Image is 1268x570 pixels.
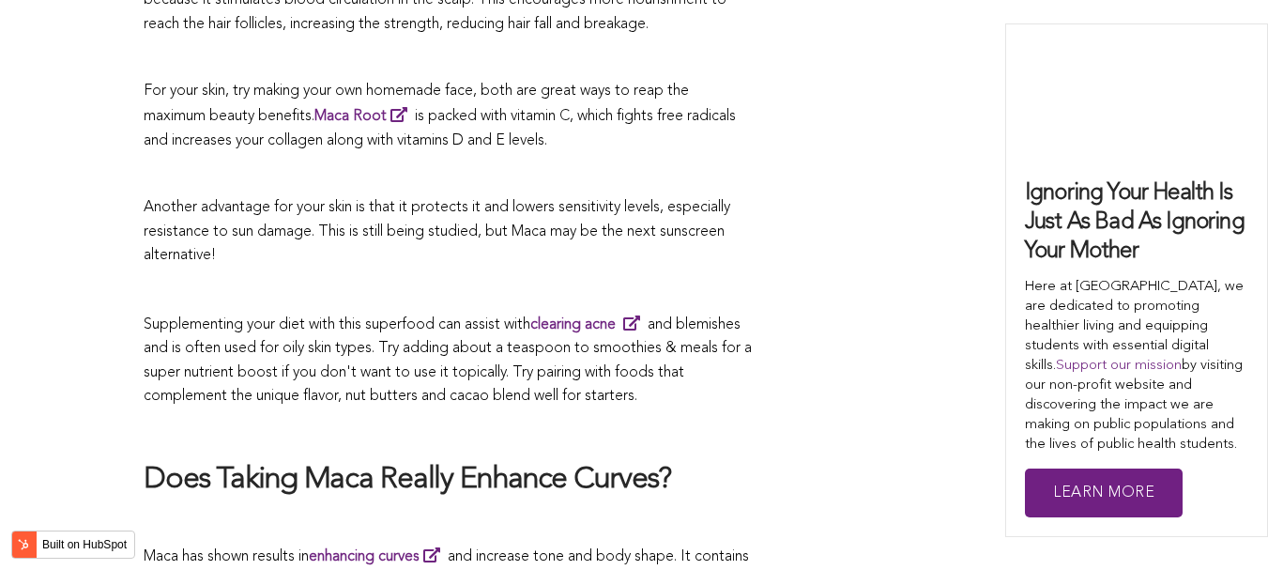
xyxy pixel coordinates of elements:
[309,549,448,564] a: enhancing curves
[530,317,648,332] a: clearing acne
[11,531,135,559] button: Built on HubSpot
[1174,480,1268,570] iframe: Chat Widget
[144,461,754,501] h2: Does Taking Maca Really Enhance Curves?
[530,317,616,332] strong: clearing acne
[144,84,689,125] span: For your skin, try making your own homemade face, both are great ways to reap the maximum beauty ...
[314,109,415,124] a: Maca Root
[144,200,730,263] span: Another advantage for your skin is that it protects it and lowers sensitivity levels, especially ...
[35,532,134,557] label: Built on HubSpot
[144,317,752,405] span: Supplementing your diet with this superfood can assist with and blemishes and is often used for o...
[144,109,736,148] span: is packed with vitamin C, which fights free radicals and increases your collagen along with vitam...
[12,533,35,556] img: HubSpot sprocket logo
[314,109,387,124] span: Maca Root
[309,549,420,564] strong: enhancing curves
[1025,469,1183,518] a: Learn More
